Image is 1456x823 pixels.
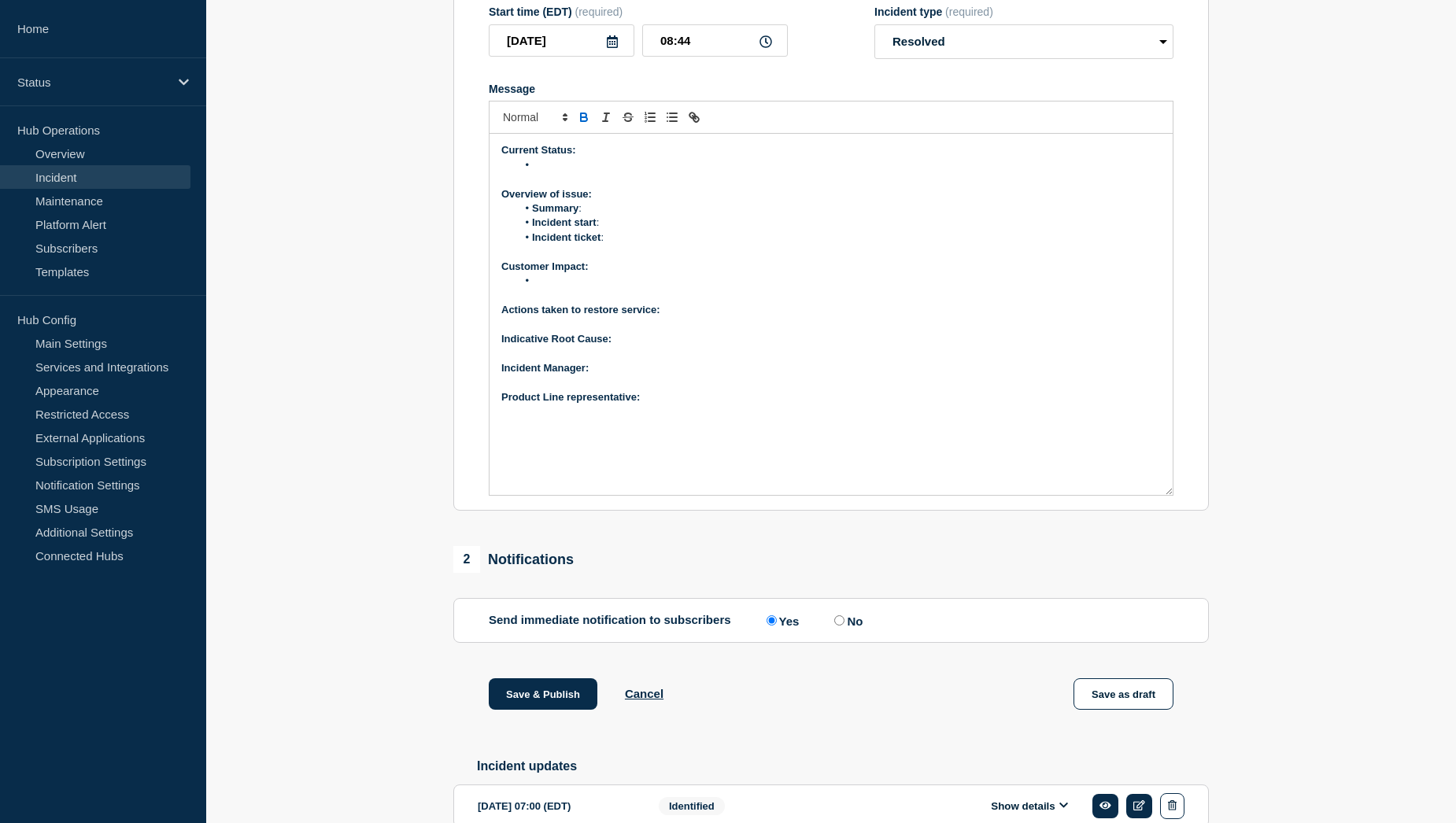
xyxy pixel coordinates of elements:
[496,108,573,127] span: Font size
[683,108,705,127] button: Toggle link
[517,216,1162,230] li: :
[517,231,1162,245] li: :
[834,615,844,626] input: No
[489,83,1173,95] div: Message
[489,678,597,710] button: Save & Publish
[453,546,480,573] span: 2
[1074,678,1173,710] button: Save as draft
[661,108,683,127] button: Toggle bulleted list
[945,6,993,18] span: (required)
[501,260,589,272] strong: Customer Impact:
[575,6,623,18] span: (required)
[489,613,731,628] p: Send immediate notification to subscribers
[501,144,576,156] strong: Current Status:
[490,134,1173,495] div: Message
[478,793,635,819] div: [DATE] 07:00 (EDT)
[874,24,1173,59] select: Incident type
[763,613,800,628] label: Yes
[767,615,777,626] input: Yes
[501,333,612,345] strong: Indicative Root Cause:
[17,76,168,89] p: Status
[532,231,601,243] strong: Incident ticket
[489,613,1173,628] div: Send immediate notification to subscribers
[477,759,1209,773] h2: Incident updates
[489,6,788,18] div: Start time (EDT)
[830,613,863,628] label: No
[573,108,595,127] button: Toggle bold text
[642,24,788,57] input: HH:MM
[617,108,639,127] button: Toggle strikethrough text
[625,687,663,700] button: Cancel
[501,391,640,403] strong: Product Line representative:
[639,108,661,127] button: Toggle ordered list
[501,188,592,200] strong: Overview of issue:
[517,201,1162,216] li: :
[489,24,634,57] input: YYYY-MM-DD
[986,799,1073,813] button: Show details
[501,304,660,316] strong: Actions taken to restore service:
[501,362,589,374] strong: Incident Manager:
[659,797,725,815] span: Identified
[453,546,574,573] div: Notifications
[595,108,617,127] button: Toggle italic text
[532,216,597,228] strong: Incident start
[874,6,1173,18] div: Incident type
[532,202,578,214] strong: Summary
